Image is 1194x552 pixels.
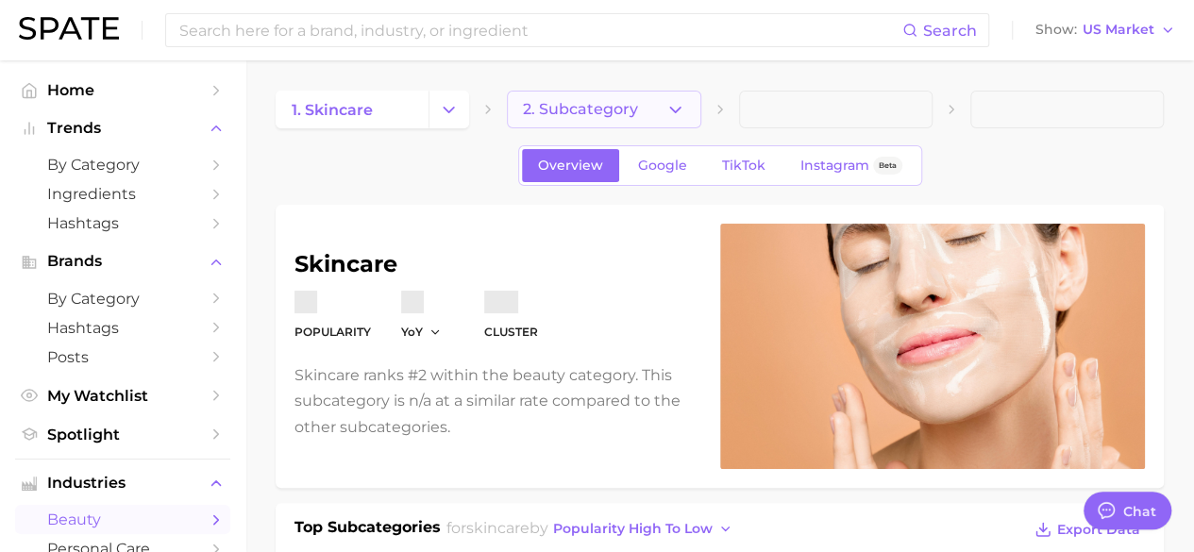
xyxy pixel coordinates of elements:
[47,426,198,443] span: Spotlight
[15,150,230,179] a: by Category
[15,313,230,343] a: Hashtags
[1057,522,1140,538] span: Export Data
[429,91,469,128] button: Change Category
[1031,18,1180,42] button: ShowUS Market
[15,179,230,209] a: Ingredients
[15,75,230,105] a: Home
[15,114,230,142] button: Trends
[879,158,897,174] span: Beta
[276,91,429,128] a: 1. skincare
[466,519,530,537] span: skincare
[47,253,198,270] span: Brands
[553,521,713,537] span: popularity high to low
[1030,516,1145,543] button: Export Data
[47,475,198,492] span: Industries
[507,91,700,128] button: 2. Subcategory
[15,343,230,372] a: Posts
[638,158,687,174] span: Google
[401,324,423,340] span: YoY
[47,214,198,232] span: Hashtags
[15,381,230,410] a: My Watchlist
[800,158,869,174] span: Instagram
[47,319,198,337] span: Hashtags
[484,321,538,343] dt: cluster
[47,387,198,405] span: My Watchlist
[15,469,230,497] button: Industries
[47,290,198,308] span: by Category
[47,120,198,137] span: Trends
[294,516,441,544] h1: Top Subcategories
[19,17,119,40] img: SPATE
[15,209,230,238] a: Hashtags
[722,158,765,174] span: TikTok
[1083,25,1154,35] span: US Market
[47,81,198,99] span: Home
[15,284,230,313] a: by Category
[522,149,619,182] a: Overview
[47,348,198,366] span: Posts
[177,14,902,46] input: Search here for a brand, industry, or ingredient
[15,505,230,534] a: beauty
[294,253,698,276] h1: skincare
[1035,25,1077,35] span: Show
[784,149,918,182] a: InstagramBeta
[47,185,198,203] span: Ingredients
[548,516,738,542] button: popularity high to low
[446,519,738,537] span: for by
[292,101,373,119] span: 1. skincare
[294,362,698,440] p: Skincare ranks #2 within the beauty category. This subcategory is n/a at a similar rate compared ...
[706,149,782,182] a: TikTok
[622,149,703,182] a: Google
[401,324,442,340] button: YoY
[523,101,638,118] span: 2. Subcategory
[15,247,230,276] button: Brands
[15,420,230,449] a: Spotlight
[294,321,371,343] dt: Popularity
[47,156,198,174] span: by Category
[47,510,198,528] span: beauty
[538,158,603,174] span: Overview
[923,22,977,40] span: Search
